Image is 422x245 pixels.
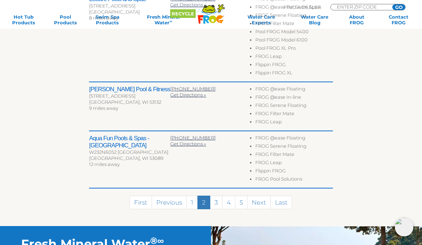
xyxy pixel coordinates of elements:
[255,94,333,102] li: FROG @ease In-line
[255,86,333,94] li: FROG @ease Floating
[210,196,222,209] a: 3
[89,93,170,99] div: [STREET_ADDRESS]
[129,196,152,209] a: First
[392,4,405,10] input: GO
[89,86,170,93] h2: [PERSON_NAME] Pool & Fitness
[170,141,206,147] a: Get Directions »
[89,3,170,9] div: [STREET_ADDRESS]
[89,155,170,161] div: [GEOGRAPHIC_DATA], WI 53089
[255,168,333,176] li: Flippin FROG
[170,92,206,98] a: Get Directions »
[89,149,170,155] div: W232N6052 [GEOGRAPHIC_DATA]
[186,196,198,209] a: 1
[255,143,333,151] li: FROG Serene Floating
[255,160,333,168] li: FROG Leap
[255,12,333,20] li: FROG Serene Floating
[255,102,333,111] li: FROG Serene Floating
[340,14,373,25] a: AboutFROG
[270,196,292,209] a: Last
[255,176,333,184] li: FROG Pool Solutions
[152,196,187,209] a: Previous
[255,111,333,119] li: FROG Filter Mate
[255,45,333,53] li: Pool FROG XL Pro
[222,196,235,209] a: 4
[336,4,384,9] input: Zip Code Form
[382,14,415,25] a: ContactFROG
[255,70,333,78] li: Flippin FROG XL
[89,105,118,111] span: 9 miles away
[170,86,216,92] a: [PHONE_NUMBER]
[255,53,333,62] li: FROG Leap
[170,2,206,8] a: Get Directions »
[395,218,413,236] img: openIcon
[255,135,333,143] li: FROG @ease Floating
[255,37,333,45] li: Pool FROG Model 6100
[255,4,333,12] li: FROG @ease For Swim Spas
[170,135,216,141] a: [PHONE_NUMBER]
[255,20,333,29] li: FROG Filter Mate
[247,196,271,209] a: Next
[7,14,40,25] a: Hot TubProducts
[235,196,247,209] a: 5
[89,15,118,21] span: 8 miles away
[255,151,333,160] li: FROG Filter Mate
[49,14,82,25] a: PoolProducts
[197,196,210,209] a: 2
[89,161,120,167] span: 12 miles away
[89,135,170,149] h2: Aqua Fun Pools & Spas - [GEOGRAPHIC_DATA]
[170,9,196,18] span: Recycle
[255,62,333,70] li: Flippin FROG
[89,99,170,105] div: [GEOGRAPHIC_DATA], WI 53132
[89,9,170,15] div: [GEOGRAPHIC_DATA]
[255,29,333,37] li: Pool FROG Model 5400
[255,119,333,127] li: FROG Leap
